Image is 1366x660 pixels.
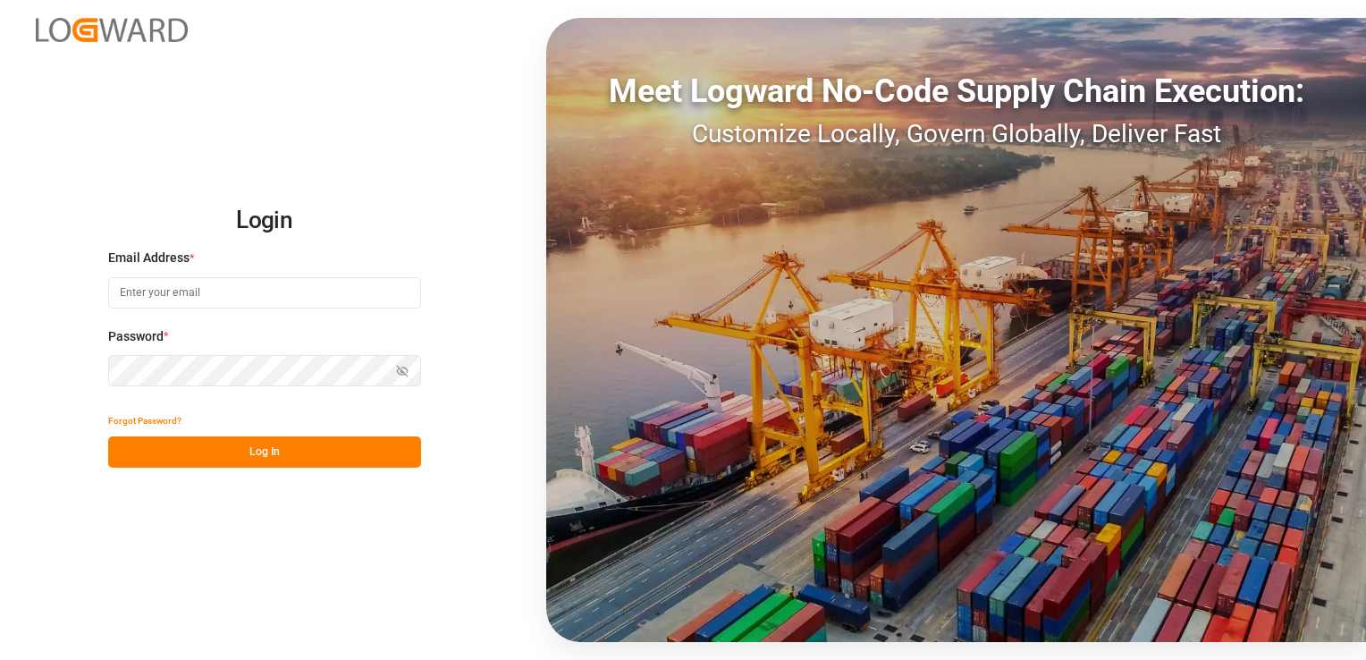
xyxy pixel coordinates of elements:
img: Logward_new_orange.png [36,18,188,42]
div: Meet Logward No-Code Supply Chain Execution: [546,67,1366,115]
div: Customize Locally, Govern Globally, Deliver Fast [546,115,1366,153]
h2: Login [108,192,421,250]
span: Password [108,327,164,346]
span: Email Address [108,249,190,267]
input: Enter your email [108,277,421,309]
button: Forgot Password? [108,405,181,436]
button: Log In [108,436,421,468]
